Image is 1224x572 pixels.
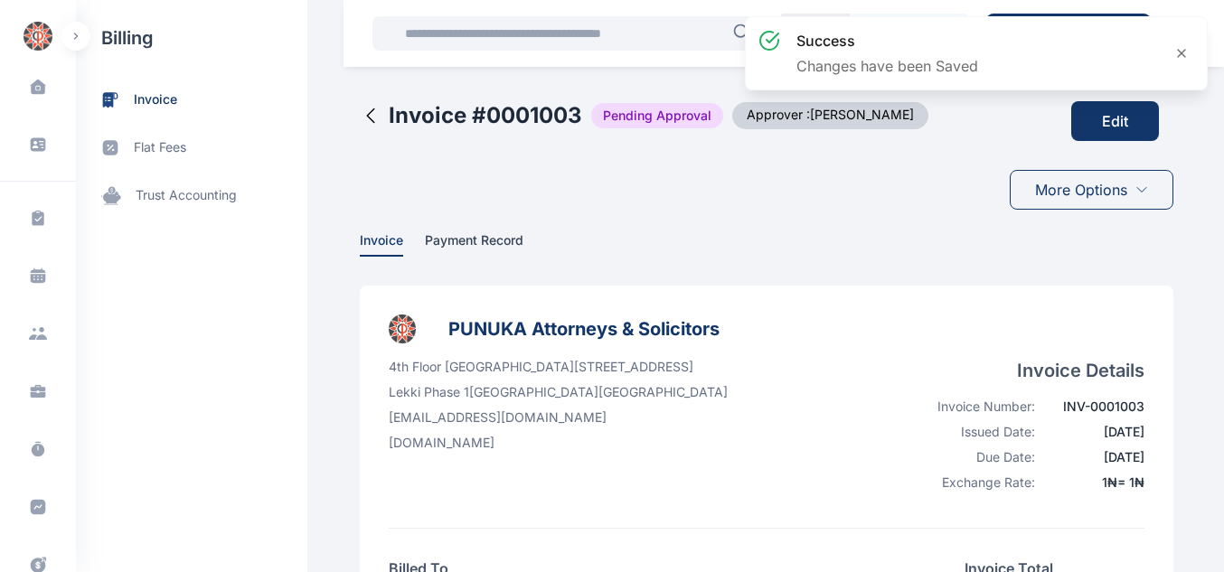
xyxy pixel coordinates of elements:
[389,101,582,130] h2: Invoice # 0001003
[76,124,307,172] a: flat fees
[389,434,728,452] p: [DOMAIN_NAME]
[136,186,237,205] span: trust accounting
[389,314,416,343] img: businessLogo
[732,102,928,129] span: Approver : [PERSON_NAME]
[76,172,307,220] a: trust accounting
[1035,179,1127,201] span: More Options
[389,408,728,427] p: [EMAIL_ADDRESS][DOMAIN_NAME]
[1071,101,1159,141] button: Edit
[448,314,720,343] h3: PUNUKA Attorneys & Solicitors
[591,103,723,128] span: Pending Approval
[918,474,1035,492] div: Exchange Rate:
[1046,398,1144,416] div: INV-0001003
[425,232,523,251] span: Payment Record
[1046,474,1144,492] div: 1 ₦ = 1 ₦
[918,358,1144,383] h4: Invoice Details
[360,232,403,251] span: Invoice
[1046,423,1144,441] div: [DATE]
[389,383,728,401] p: Lekki Phase 1 [GEOGRAPHIC_DATA] [GEOGRAPHIC_DATA]
[134,90,177,109] span: invoice
[918,423,1035,441] div: Issued Date:
[796,55,978,77] p: Changes have been Saved
[918,398,1035,416] div: Invoice Number:
[918,448,1035,466] div: Due Date:
[1046,448,1144,466] div: [DATE]
[134,138,186,157] span: flat fees
[76,76,307,124] a: invoice
[1071,87,1173,155] a: Edit
[389,358,728,376] p: 4th Floor [GEOGRAPHIC_DATA][STREET_ADDRESS]
[796,30,978,52] h3: success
